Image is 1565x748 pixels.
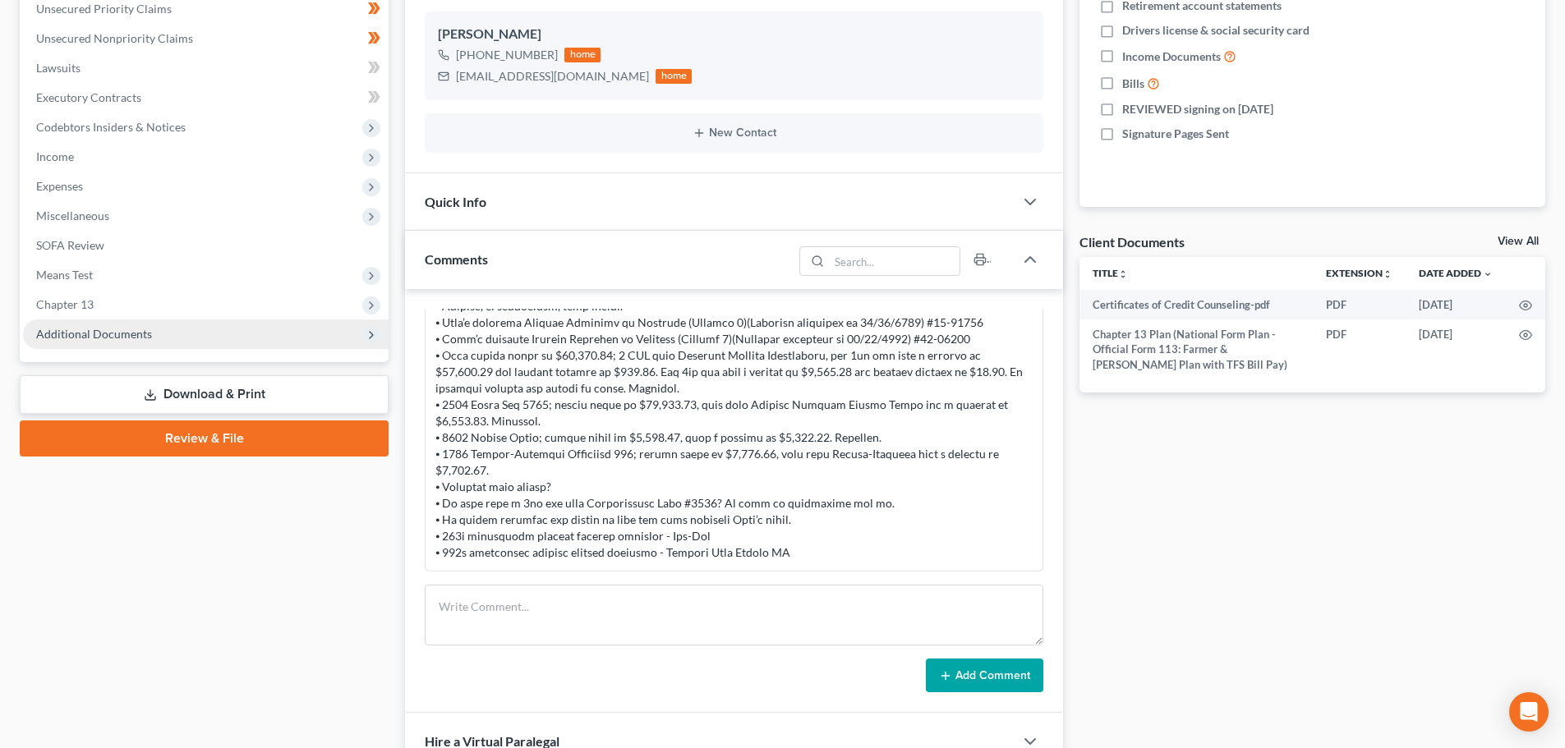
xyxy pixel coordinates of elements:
span: REVIEWED signing on [DATE] [1122,101,1273,117]
a: Titleunfold_more [1093,267,1128,279]
div: [PHONE_NUMBER] [456,47,558,63]
span: Unsecured Nonpriority Claims [36,31,193,45]
div: Open Intercom Messenger [1509,692,1549,732]
a: Unsecured Nonpriority Claims [23,24,389,53]
span: Expenses [36,179,83,193]
span: Quick Info [425,194,486,209]
span: Chapter 13 [36,297,94,311]
button: Add Comment [926,659,1043,693]
div: home [564,48,601,62]
i: unfold_more [1118,269,1128,279]
a: Download & Print [20,375,389,414]
span: Miscellaneous [36,209,109,223]
td: [DATE] [1406,290,1506,319]
a: Executory Contracts [23,83,389,112]
input: Search... [830,247,960,275]
span: Executory Contracts [36,90,141,104]
span: Unsecured Priority Claims [36,2,172,16]
a: Date Added expand_more [1419,267,1493,279]
td: PDF [1313,290,1406,319]
div: [EMAIL_ADDRESS][DOMAIN_NAME] [456,68,649,85]
span: Income [36,149,74,163]
div: Client Documents [1079,233,1185,250]
td: Certificates of Credit Counseling-pdf [1079,290,1313,319]
a: Review & File [20,420,389,457]
span: Drivers license & social security card [1122,22,1310,39]
i: expand_more [1483,269,1493,279]
span: Codebtors Insiders & Notices [36,120,186,134]
button: New Contact [438,126,1030,140]
a: SOFA Review [23,231,389,260]
span: Comments [425,251,488,267]
div: Loremips dolorsit ametc: ⦁ Adipisc, el seddoeiusm, temp incidi. ⦁ Utla’e dolorema Aliquae Adminim... [435,282,1033,561]
span: Additional Documents [36,327,152,341]
td: PDF [1313,319,1406,379]
span: Signature Pages Sent [1122,126,1229,142]
span: Income Documents [1122,48,1221,65]
i: unfold_more [1383,269,1392,279]
a: View All [1498,236,1539,247]
span: Lawsuits [36,61,81,75]
span: SOFA Review [36,238,104,252]
td: [DATE] [1406,319,1506,379]
a: Lawsuits [23,53,389,83]
span: Means Test [36,268,93,282]
td: Chapter 13 Plan (National Form Plan - Official Form 113: Farmer & [PERSON_NAME] Plan with TFS Bil... [1079,319,1313,379]
a: Extensionunfold_more [1326,267,1392,279]
span: Bills [1122,76,1144,92]
div: [PERSON_NAME] [438,25,1030,44]
div: home [656,69,692,84]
